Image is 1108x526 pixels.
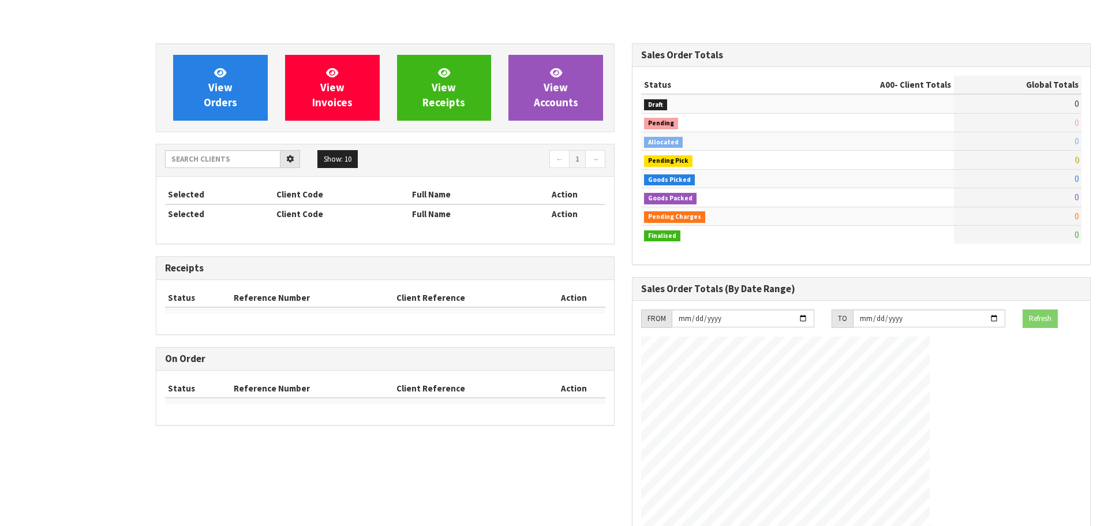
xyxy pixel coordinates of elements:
[204,66,237,109] span: View Orders
[274,204,409,223] th: Client Code
[1023,309,1058,328] button: Refresh
[1075,154,1079,165] span: 0
[644,99,667,111] span: Draft
[542,289,605,307] th: Action
[394,289,542,307] th: Client Reference
[954,76,1081,94] th: Global Totals
[644,155,692,167] span: Pending Pick
[165,185,274,204] th: Selected
[644,174,695,186] span: Goods Picked
[585,150,605,169] a: →
[508,55,603,121] a: ViewAccounts
[1075,117,1079,128] span: 0
[165,263,605,274] h3: Receipts
[422,66,465,109] span: View Receipts
[165,379,231,398] th: Status
[1075,229,1079,240] span: 0
[165,150,280,168] input: Search clients
[1075,98,1079,109] span: 0
[644,137,683,148] span: Allocated
[397,55,492,121] a: ViewReceipts
[312,66,353,109] span: View Invoices
[787,76,954,94] th: - Client Totals
[641,50,1081,61] h3: Sales Order Totals
[165,353,605,364] h3: On Order
[317,150,358,169] button: Show: 10
[641,309,672,328] div: FROM
[394,150,605,170] nav: Page navigation
[165,289,231,307] th: Status
[274,185,409,204] th: Client Code
[173,55,268,121] a: ViewOrders
[880,79,894,90] span: A00
[1075,173,1079,184] span: 0
[832,309,853,328] div: TO
[231,379,394,398] th: Reference Number
[285,55,380,121] a: ViewInvoices
[1075,192,1079,203] span: 0
[644,230,680,242] span: Finalised
[1075,136,1079,147] span: 0
[569,150,586,169] a: 1
[409,185,523,204] th: Full Name
[231,289,394,307] th: Reference Number
[644,211,705,223] span: Pending Charges
[165,204,274,223] th: Selected
[409,204,523,223] th: Full Name
[549,150,570,169] a: ←
[542,379,605,398] th: Action
[644,118,678,129] span: Pending
[1075,211,1079,222] span: 0
[644,193,697,204] span: Goods Packed
[394,379,542,398] th: Client Reference
[534,66,578,109] span: View Accounts
[641,76,787,94] th: Status
[641,283,1081,294] h3: Sales Order Totals (By Date Range)
[523,204,605,223] th: Action
[523,185,605,204] th: Action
